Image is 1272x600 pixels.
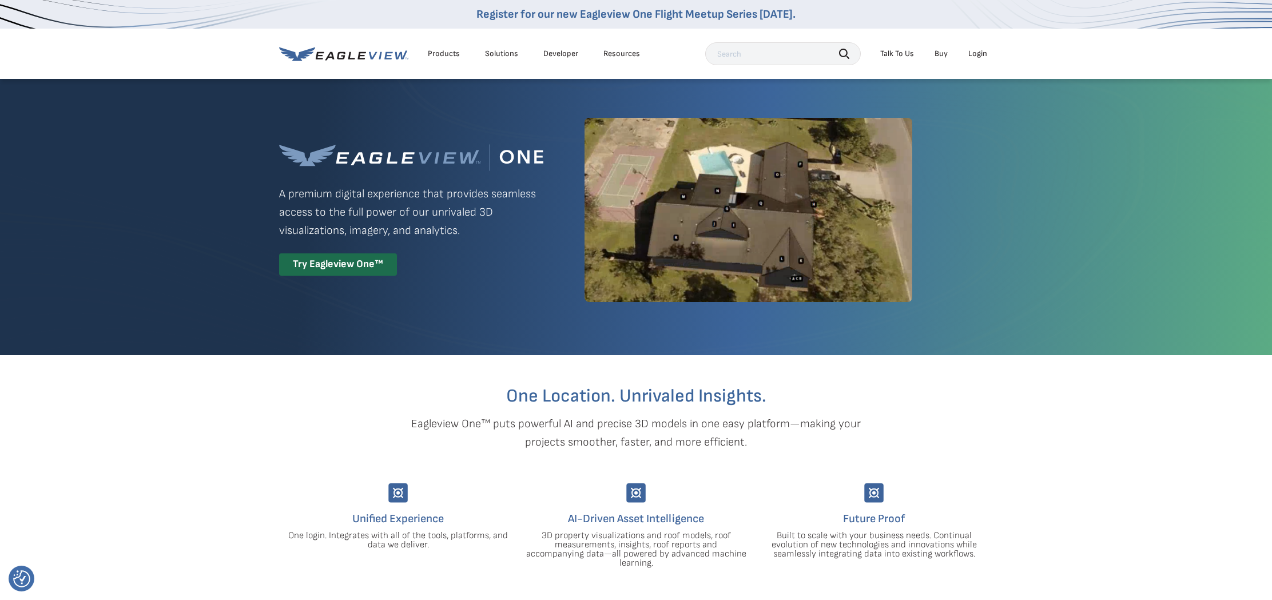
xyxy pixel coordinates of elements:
button: Consent Preferences [13,570,30,587]
h2: One Location. Unrivaled Insights. [288,387,984,406]
img: Group-9744.svg [626,483,646,503]
img: Group-9744.svg [388,483,408,503]
img: Revisit consent button [13,570,30,587]
div: Solutions [485,49,518,59]
p: Built to scale with your business needs. Continual evolution of new technologies and innovations ... [764,531,984,559]
h4: Future Proof [764,510,984,528]
div: Resources [603,49,640,59]
h4: Unified Experience [288,510,508,528]
p: One login. Integrates with all of the tools, platforms, and data we deliver. [288,531,508,550]
div: Talk To Us [880,49,914,59]
h4: AI-Driven Asset Intelligence [526,510,746,528]
img: Eagleview One™ [279,144,543,171]
p: Eagleview One™ puts powerful AI and precise 3D models in one easy platform—making your projects s... [391,415,881,451]
a: Register for our new Eagleview One Flight Meetup Series [DATE]. [476,7,796,21]
p: A premium digital experience that provides seamless access to the full power of our unrivaled 3D ... [279,185,543,240]
img: Group-9744.svg [864,483,884,503]
p: 3D property visualizations and roof models, roof measurements, insights, roof reports and accompa... [526,531,746,568]
input: Search [705,42,861,65]
div: Try Eagleview One™ [279,253,397,276]
div: Products [428,49,460,59]
div: Login [968,49,987,59]
a: Developer [543,49,578,59]
a: Buy [935,49,948,59]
